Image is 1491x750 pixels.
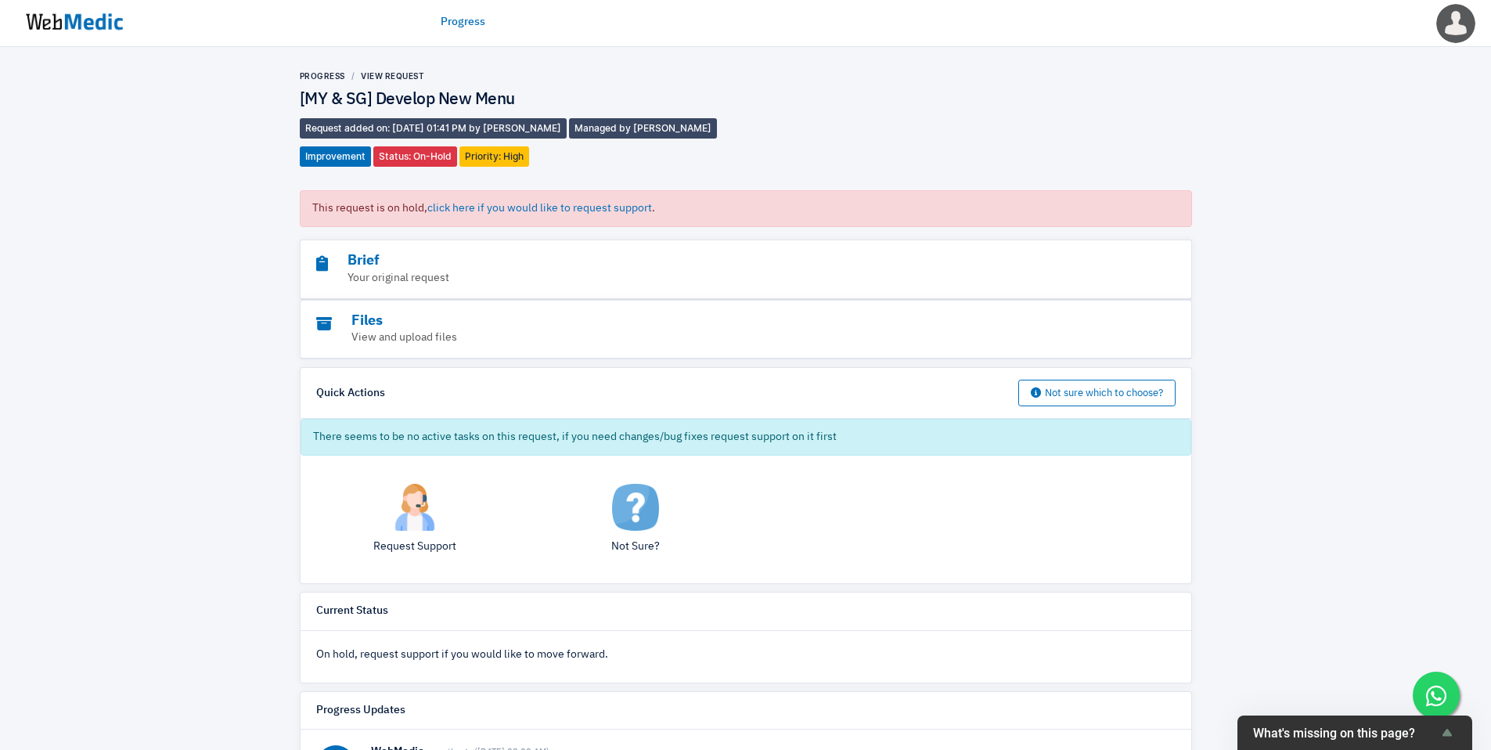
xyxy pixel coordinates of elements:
[316,387,385,401] h6: Quick Actions
[300,71,345,81] a: Progress
[316,270,1089,287] p: Your original request
[316,647,1176,663] p: On hold, request support if you would like to move forward.
[373,146,457,167] span: Status: On-Hold
[316,312,1089,330] h3: Files
[612,484,659,531] img: not-sure.png
[537,539,734,555] p: Not Sure?
[316,604,388,618] h6: Current Status
[1253,723,1457,742] button: Show survey - What's missing on this page?
[300,70,746,82] nav: breadcrumb
[427,203,652,214] span: click here if you would like to request support
[569,118,717,139] span: Managed by [PERSON_NAME]
[441,14,485,31] a: Progress
[300,118,567,139] span: Request added on: [DATE] 01:41 PM by [PERSON_NAME]
[1253,726,1438,741] span: What's missing on this page?
[459,146,529,167] span: Priority: High
[300,90,746,110] h4: [MY & SG] Develop New Menu
[300,146,371,167] span: Improvement
[301,419,1191,456] div: There seems to be no active tasks on this request, if you need changes/bug fixes request support ...
[361,71,424,81] a: View Request
[316,704,405,718] h6: Progress Updates
[300,190,1192,227] div: This request is on hold, .
[391,484,438,531] img: support.png
[316,539,513,555] p: Request Support
[316,330,1089,346] p: View and upload files
[1018,380,1176,406] button: Not sure which to choose?
[316,252,1089,270] h3: Brief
